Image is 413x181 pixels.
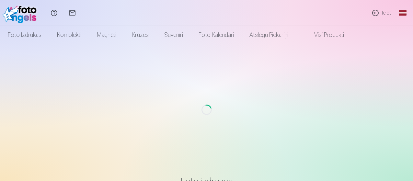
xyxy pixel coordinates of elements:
[49,26,89,44] a: Komplekti
[3,3,40,23] img: /fa1
[296,26,352,44] a: Visi produkti
[89,26,124,44] a: Magnēti
[124,26,156,44] a: Krūzes
[191,26,242,44] a: Foto kalendāri
[242,26,296,44] a: Atslēgu piekariņi
[156,26,191,44] a: Suvenīri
